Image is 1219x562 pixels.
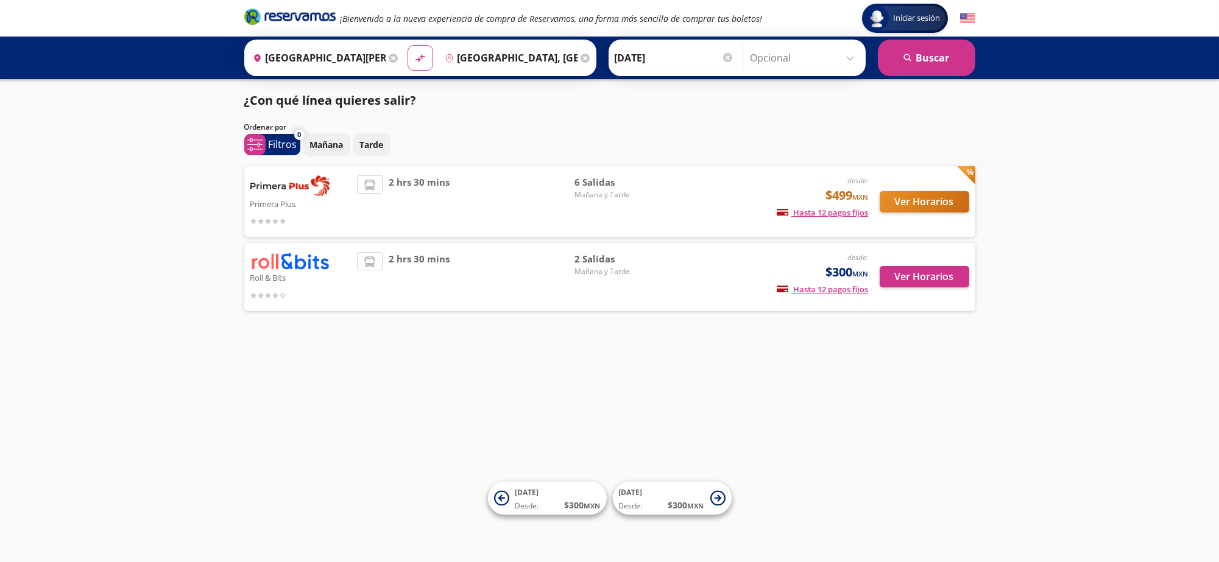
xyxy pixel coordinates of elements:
[613,482,732,515] button: [DATE]Desde:$300MXN
[825,263,868,281] span: $300
[440,43,578,73] input: Buscar Destino
[250,252,330,270] img: Roll & Bits
[847,252,868,262] em: desde:
[269,137,297,152] p: Filtros
[777,207,868,218] span: Hasta 12 pagos fijos
[341,13,763,24] em: ¡Bienvenido a la nueva experiencia de compra de Reservamos, una forma más sencilla de comprar tus...
[248,43,386,73] input: Buscar Origen
[488,482,607,515] button: [DATE]Desde:$300MXN
[244,134,300,155] button: 0Filtros
[244,7,336,26] i: Brand Logo
[360,138,384,151] p: Tarde
[852,192,868,202] small: MXN
[297,130,301,140] span: 0
[878,40,975,76] button: Buscar
[615,43,734,73] input: Elegir Fecha
[852,269,868,278] small: MXN
[889,12,945,24] span: Iniciar sesión
[310,138,344,151] p: Mañana
[565,499,601,512] span: $ 300
[353,133,390,156] button: Tarde
[688,502,704,511] small: MXN
[244,91,417,110] p: ¿Con qué línea quieres salir?
[250,196,352,211] p: Primera Plus
[303,133,350,156] button: Mañana
[250,270,352,284] p: Roll & Bits
[751,43,860,73] input: Opcional
[777,284,868,295] span: Hasta 12 pagos fijos
[584,502,601,511] small: MXN
[880,191,969,213] button: Ver Horarios
[515,488,539,498] span: [DATE]
[668,499,704,512] span: $ 300
[619,501,643,512] span: Desde:
[574,266,660,277] span: Mañana y Tarde
[244,122,287,133] p: Ordenar por
[619,488,643,498] span: [DATE]
[574,189,660,200] span: Mañana y Tarde
[515,501,539,512] span: Desde:
[389,175,450,228] span: 2 hrs 30 mins
[574,252,660,266] span: 2 Salidas
[250,175,330,196] img: Primera Plus
[389,252,450,301] span: 2 hrs 30 mins
[847,175,868,186] em: desde:
[574,175,660,189] span: 6 Salidas
[244,7,336,29] a: Brand Logo
[880,266,969,287] button: Ver Horarios
[825,186,868,205] span: $499
[960,11,975,26] button: English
